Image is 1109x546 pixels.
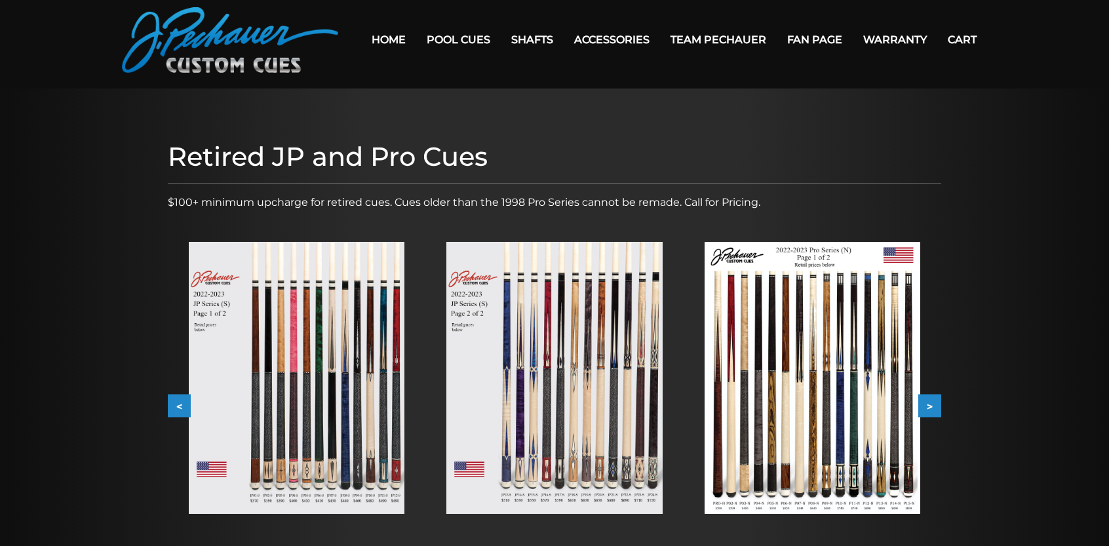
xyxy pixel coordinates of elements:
button: > [918,395,941,418]
a: Pool Cues [416,23,501,56]
button: < [168,395,191,418]
a: Shafts [501,23,564,56]
a: Warranty [853,23,937,56]
a: Home [361,23,416,56]
div: Carousel Navigation [168,395,941,418]
a: Team Pechauer [660,23,777,56]
a: Cart [937,23,987,56]
a: Fan Page [777,23,853,56]
img: Pechauer Custom Cues [122,7,338,73]
h1: Retired JP and Pro Cues [168,141,941,172]
a: Accessories [564,23,660,56]
p: $100+ minimum upcharge for retired cues. Cues older than the 1998 Pro Series cannot be remade. Ca... [168,195,941,210]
